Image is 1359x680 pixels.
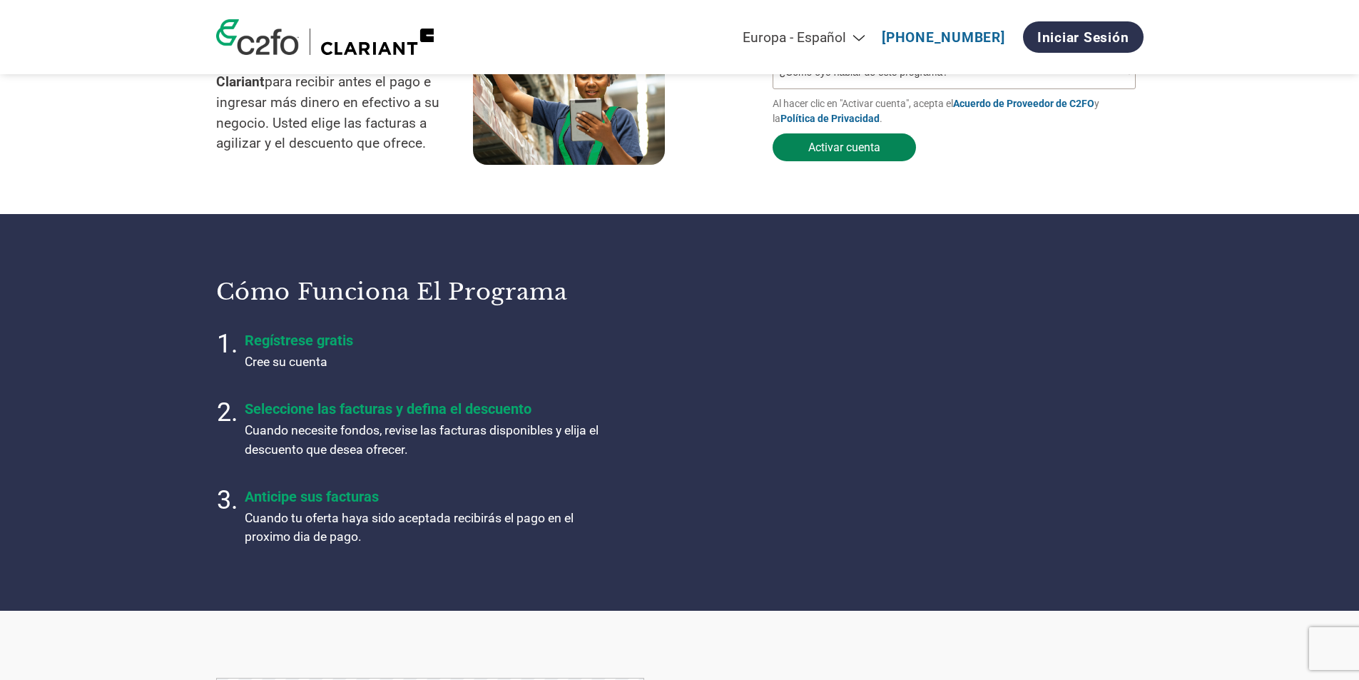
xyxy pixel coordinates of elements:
a: [PHONE_NUMBER] [882,29,1005,46]
h4: Anticipe sus facturas [245,488,601,505]
p: Los proveedores eligen C2FO y el para recibir antes el pago e ingresar más dinero en efectivo a s... [216,31,473,155]
p: Cree su cuenta [245,352,601,371]
img: Clariant [321,29,434,55]
a: Acuerdo de Proveedor de C2FO [953,98,1094,109]
p: Cuando necesite fondos, revise las facturas disponibles y elija el descuento que desea ofrecer. [245,421,601,459]
h3: Cómo funciona el programa [216,278,662,306]
a: Iniciar sesión [1023,21,1144,53]
button: Activar cuenta [773,133,916,161]
a: Política de Privacidad [780,113,880,124]
h4: Regístrese gratis [245,332,601,349]
img: c2fo logo [216,19,299,55]
p: Al hacer clic en "Activar cuenta", acepta el y la . [773,96,1144,126]
img: supply chain worker [473,24,665,165]
h4: Seleccione las facturas y defina el descuento [245,400,601,417]
p: Cuando tu oferta haya sido aceptada recibirás el pago en el proximo dia de pago. [245,509,601,547]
